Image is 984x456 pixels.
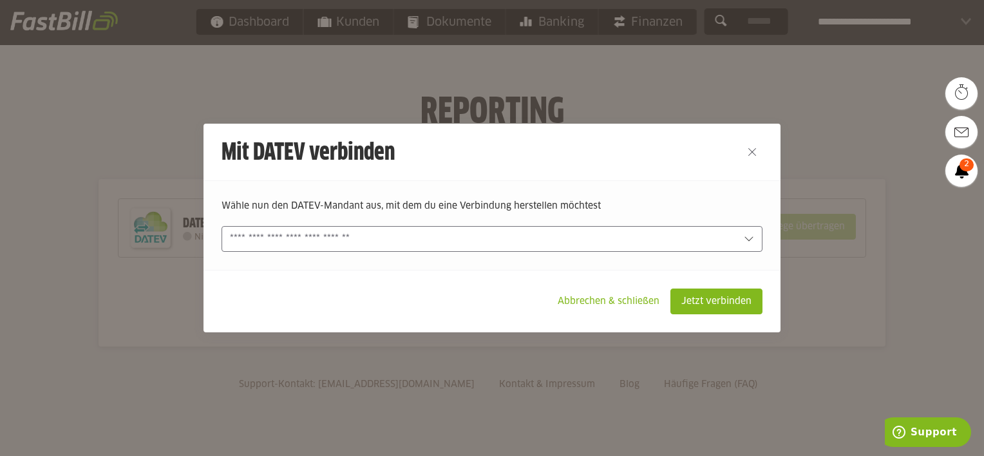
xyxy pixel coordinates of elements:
[547,289,670,314] sl-button: Abbrechen & schließen
[960,158,974,171] span: 2
[885,417,971,450] iframe: Öffnet ein Widget, in dem Sie weitere Informationen finden
[945,155,978,187] a: 2
[670,289,762,314] sl-button: Jetzt verbinden
[222,199,762,213] p: Wähle nun den DATEV-Mandant aus, mit dem du eine Verbindung herstellen möchtest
